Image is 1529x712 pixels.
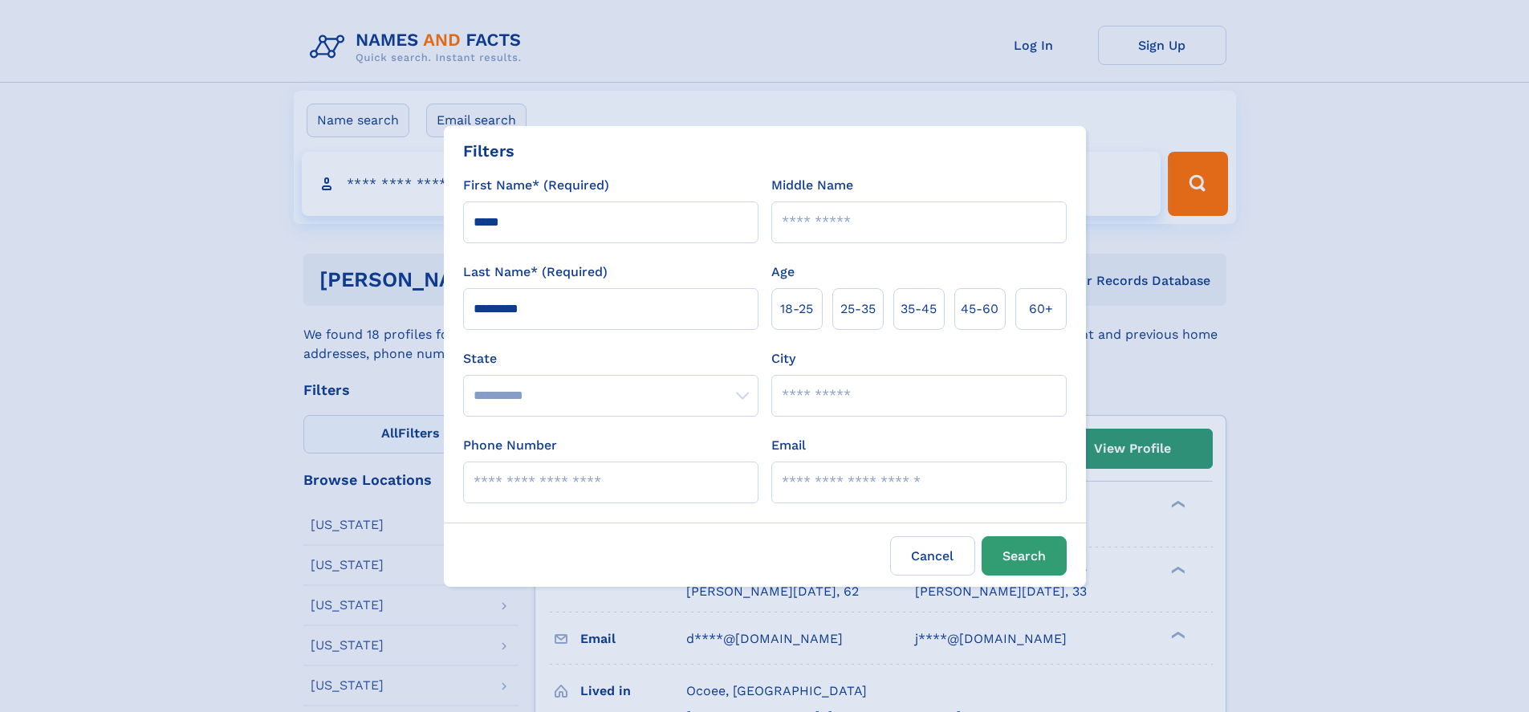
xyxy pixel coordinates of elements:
[771,176,853,195] label: Middle Name
[771,436,806,455] label: Email
[780,299,813,319] span: 18‑25
[840,299,876,319] span: 25‑35
[463,436,557,455] label: Phone Number
[982,536,1067,576] button: Search
[463,349,758,368] label: State
[771,349,795,368] label: City
[890,536,975,576] label: Cancel
[1029,299,1053,319] span: 60+
[961,299,998,319] span: 45‑60
[901,299,937,319] span: 35‑45
[463,262,608,282] label: Last Name* (Required)
[463,176,609,195] label: First Name* (Required)
[771,262,795,282] label: Age
[463,139,514,163] div: Filters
